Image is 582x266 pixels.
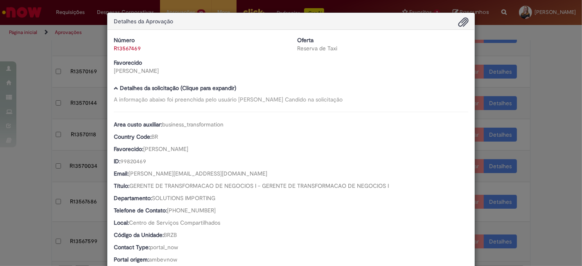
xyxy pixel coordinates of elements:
[162,121,223,128] span: business_transformation
[114,256,149,263] b: Portal origem:
[149,256,177,263] span: ambevnow
[114,194,152,202] b: Departamento:
[129,219,220,226] span: Centro de Serviços Compartilhados
[114,207,167,214] b: Telefone de Contato:
[120,84,236,92] b: Detalhes da solicitação (Clique para expandir)
[114,219,129,226] b: Local:
[114,231,164,239] b: Código da Unidade:
[114,170,129,177] b: Email:
[114,45,141,52] a: R13567469
[114,243,150,251] b: Contact Type:
[114,158,120,165] b: ID:
[114,182,129,189] b: Título:
[151,133,158,140] span: BR
[114,85,468,91] h5: Detalhes da solicitação (Clique para expandir)
[129,170,267,177] span: [PERSON_NAME][EMAIL_ADDRESS][DOMAIN_NAME]
[114,18,173,25] span: Detalhes da Aprovação
[167,207,216,214] span: [PHONE_NUMBER]
[129,182,389,189] span: GERENTE DE TRANSFORMACAO DE NEGOCIOS I - GERENTE DE TRANSFORMACAO DE NEGOCIOS I
[114,67,285,75] div: [PERSON_NAME]
[143,145,188,153] span: [PERSON_NAME]
[297,36,314,44] b: Oferta
[114,133,151,140] b: Country Code:
[114,95,468,104] div: A informação abaixo foi preenchida pelo usuário [PERSON_NAME] Candido na solicitação
[114,145,143,153] b: Favorecido:
[120,158,146,165] span: 99820469
[297,44,468,52] div: Reserva de Taxi
[164,231,177,239] span: BRZB
[152,194,215,202] span: SOLUTIONS IMPORTING
[114,121,162,128] b: Area custo auxiliar:
[114,36,135,44] b: Número
[150,243,178,251] span: portal_now
[114,59,142,66] b: Favorecido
